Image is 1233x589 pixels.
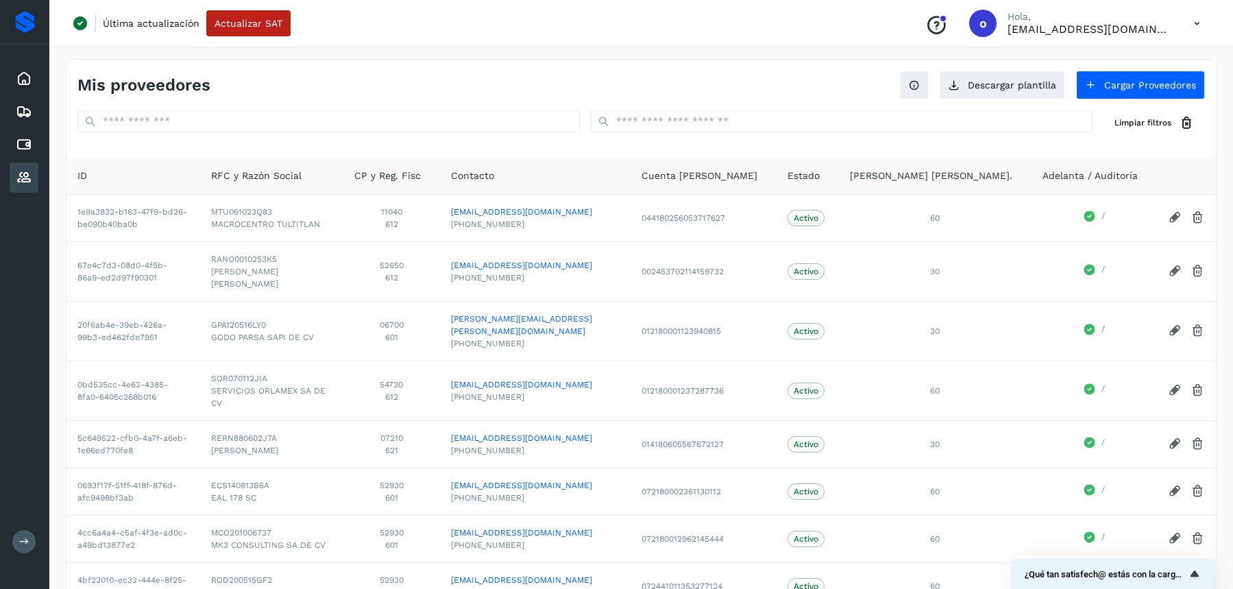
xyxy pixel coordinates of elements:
[631,515,777,562] td: 072180012962145444
[794,213,818,223] p: Activo
[354,206,429,218] span: 11040
[451,169,494,183] span: Contacto
[631,194,777,241] td: 044180256053717627
[354,378,429,391] span: 54730
[451,378,620,391] a: [EMAIL_ADDRESS][DOMAIN_NAME]
[451,492,620,504] span: [PHONE_NUMBER]
[642,169,757,183] span: Cuenta [PERSON_NAME]
[930,386,940,396] span: 60
[631,241,777,301] td: 002453702114159732
[10,130,38,160] div: Cuentas por pagar
[1103,110,1205,136] button: Limpiar filtros
[354,444,429,457] span: 621
[1114,117,1171,129] span: Limpiar filtros
[930,487,940,496] span: 60
[354,259,429,272] span: 52650
[1042,263,1146,280] div: /
[354,272,429,284] span: 612
[66,361,200,420] td: 0bd535cc-4e62-4385-8fa0-6405c268b016
[1008,23,1172,36] p: oscar.onestprod@solvento.mx
[930,534,940,544] span: 60
[794,534,818,544] p: Activo
[1042,383,1146,399] div: /
[10,64,38,94] div: Inicio
[354,574,429,586] span: 52930
[930,267,940,276] span: 30
[451,479,620,492] a: [EMAIL_ADDRESS][DOMAIN_NAME]
[631,420,777,468] td: 014180605567672127
[206,10,291,36] button: Actualizar SAT
[66,241,200,301] td: 67e4c7d3-08d0-4f5b-86a9-ed2d97f90301
[211,432,332,444] span: RERN880602J7A
[940,71,1065,99] button: Descargar plantilla
[103,17,199,29] p: Última actualización
[211,527,332,539] span: MCO201006737
[215,19,282,28] span: Actualizar SAT
[451,391,620,403] span: [PHONE_NUMBER]
[631,301,777,361] td: 012180001123940815
[1008,11,1172,23] p: Hola,
[211,331,332,344] span: GODO PARSA SAPI DE CV
[788,169,820,183] span: Estado
[211,574,332,586] span: ROD200515GF2
[1042,210,1146,226] div: /
[1042,323,1146,339] div: /
[1042,531,1146,547] div: /
[354,432,429,444] span: 07210
[354,391,429,403] span: 612
[211,479,332,492] span: ECS140813B6A
[354,539,429,551] span: 601
[211,492,332,504] span: EAL 178 SC
[10,163,38,193] div: Proveedores
[1025,569,1186,579] span: ¿Qué tan satisfech@ estás con la carga de tus proveedores?
[451,527,620,539] a: [EMAIL_ADDRESS][DOMAIN_NAME]
[211,169,302,183] span: RFC y Razón Social
[451,272,620,284] span: [PHONE_NUMBER]
[77,169,87,183] span: ID
[451,432,620,444] a: [EMAIL_ADDRESS][DOMAIN_NAME]
[631,468,777,515] td: 072180002361130112
[354,331,429,344] span: 601
[794,487,818,496] p: Activo
[930,326,940,336] span: 30
[1042,436,1146,453] div: /
[1042,169,1138,183] span: Adelanta / Auditoría
[354,319,429,331] span: 06700
[66,194,200,241] td: 1e9a3832-b163-47f9-bd26-be090b40ba0b
[794,440,818,449] p: Activo
[66,468,200,515] td: 0693f17f-51ff-418f-876d-afc9498bf3ab
[1025,566,1203,582] button: Mostrar encuesta - ¿Qué tan satisfech@ estás con la carga de tus proveedores?
[211,539,332,551] span: MK3 CONSULTING SA DE CV
[354,527,429,539] span: 52930
[354,169,421,183] span: CP y Reg. Fisc
[451,218,620,230] span: [PHONE_NUMBER]
[211,218,332,230] span: MACROCENTRO TULTITLAN
[211,206,332,218] span: MTU061023Q83
[451,574,620,586] a: [EMAIL_ADDRESS][DOMAIN_NAME]
[10,97,38,127] div: Embarques
[631,361,777,420] td: 012180001237287736
[451,539,620,551] span: [PHONE_NUMBER]
[211,444,332,457] span: [PERSON_NAME]
[1076,71,1205,99] button: Cargar Proveedores
[794,386,818,396] p: Activo
[211,253,332,265] span: RANO0010253K5
[451,337,620,350] span: [PHONE_NUMBER]
[66,301,200,361] td: 20f6ab4e-39eb-426a-99b3-ed462fde7951
[794,267,818,276] p: Activo
[451,259,620,272] a: [EMAIL_ADDRESS][DOMAIN_NAME]
[211,265,332,290] span: [PERSON_NAME] [PERSON_NAME]
[77,75,210,95] h4: Mis proveedores
[451,206,620,218] a: [EMAIL_ADDRESS][DOMAIN_NAME]
[451,444,620,457] span: [PHONE_NUMBER]
[1042,483,1146,500] div: /
[930,440,940,449] span: 30
[451,313,620,337] a: [PERSON_NAME][EMAIL_ADDRESS][PERSON_NAME][DOMAIN_NAME]
[354,479,429,492] span: 52930
[211,385,332,409] span: SERVICIOS ORLAMEX SA DE CV
[794,326,818,336] p: Activo
[354,492,429,504] span: 601
[66,420,200,468] td: 5c649522-cfb0-4a7f-a6eb-1e66ed770fe8
[211,372,332,385] span: SOR070112JIA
